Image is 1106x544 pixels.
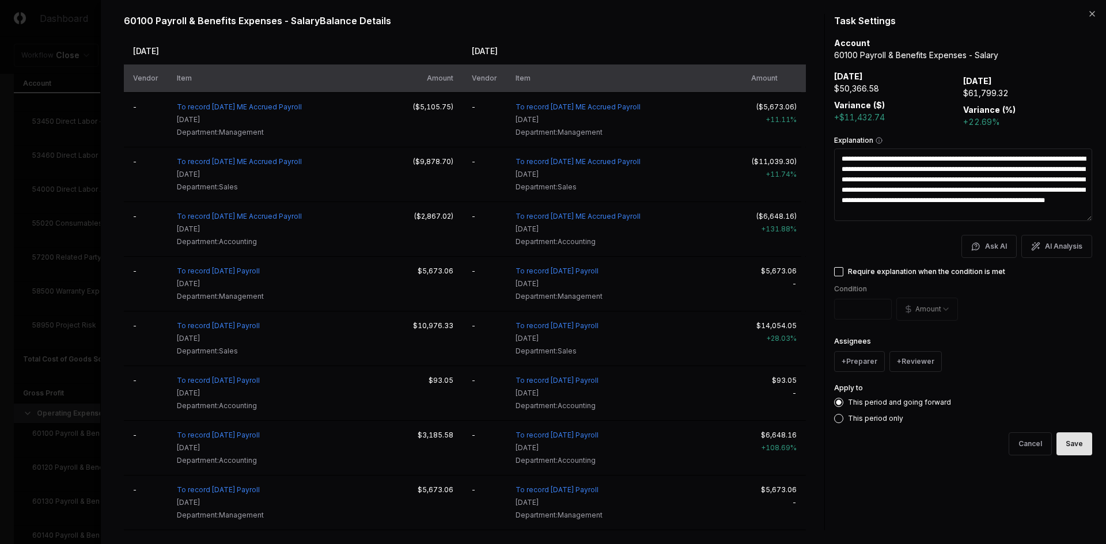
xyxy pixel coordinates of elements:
[177,291,264,302] div: Management
[472,266,497,276] div: -
[177,237,302,247] div: Accounting
[516,346,599,356] div: Sales
[1056,432,1092,455] button: Save
[834,111,963,123] div: +$11,432.74
[516,333,599,344] div: [DATE]
[133,157,158,167] div: -
[516,224,641,234] div: [DATE]
[472,102,497,112] div: -
[516,102,641,111] a: To record [DATE] ME Accrued Payroll
[124,64,168,92] th: Vendor
[177,333,260,344] div: [DATE]
[472,211,497,222] div: -
[516,279,603,289] div: [DATE]
[834,351,885,372] button: +Preparer
[963,76,992,86] b: [DATE]
[177,497,264,508] div: [DATE]
[761,225,797,233] span: + 131.88 %
[177,346,260,356] div: Sales
[516,485,599,494] a: To record [DATE] Payroll
[834,337,871,345] label: Assignees
[766,115,797,124] span: + 11.11 %
[961,235,1017,258] button: Ask AI
[412,102,453,112] div: ($5,105.75)
[742,256,806,311] td: -
[516,321,599,330] a: To record [DATE] Payroll
[177,431,260,439] a: To record [DATE] Payroll
[516,443,599,453] div: [DATE]
[177,388,260,398] div: [DATE]
[766,170,797,178] span: + 11.74 %
[133,321,158,331] div: -
[876,137,882,144] button: Explanation
[177,455,260,466] div: Accounting
[177,321,260,330] a: To record [DATE] Payroll
[848,415,903,422] label: This period only
[133,375,158,386] div: -
[412,211,453,222] div: ($2,867.02)
[177,102,302,111] a: To record [DATE] ME Accrued Payroll
[516,157,641,166] a: To record [DATE] ME Accrued Payroll
[963,87,1092,99] div: $61,799.32
[834,100,885,110] b: Variance ($)
[133,266,158,276] div: -
[133,485,158,495] div: -
[177,212,302,220] a: To record [DATE] ME Accrued Payroll
[516,127,641,138] div: Management
[412,321,453,331] div: $10,976.33
[834,14,1092,28] h2: Task Settings
[1009,432,1052,455] button: Cancel
[516,212,641,220] a: To record [DATE] ME Accrued Payroll
[177,127,302,138] div: Management
[963,105,1016,115] b: Variance (%)
[834,82,963,94] div: $50,366.58
[403,64,463,92] th: Amount
[124,14,815,28] h2: 60100 Payroll & Benefits Expenses - Salary Balance Details
[751,321,797,331] div: $14,054.05
[472,157,497,167] div: -
[177,115,302,125] div: [DATE]
[177,267,260,275] a: To record [DATE] Payroll
[463,37,806,64] th: [DATE]
[168,64,403,92] th: Item
[516,115,641,125] div: [DATE]
[133,102,158,112] div: -
[766,334,797,343] span: + 28.03 %
[751,102,797,112] div: ($5,673.06)
[889,351,942,372] button: +Reviewer
[963,116,1092,128] div: +22.69%
[742,366,806,420] td: -
[516,237,641,247] div: Accounting
[177,443,260,453] div: [DATE]
[751,485,797,495] div: $5,673.06
[834,49,1092,61] div: 60100 Payroll & Benefits Expenses - Salary
[834,383,863,392] label: Apply to
[177,157,302,166] a: To record [DATE] ME Accrued Payroll
[177,224,302,234] div: [DATE]
[761,443,797,452] span: + 108.69 %
[472,485,497,495] div: -
[742,475,806,530] td: -
[848,268,1005,275] label: Require explanation when the condition is met
[472,375,497,386] div: -
[751,157,797,167] div: ($11,039.30)
[751,430,797,440] div: $6,648.16
[412,485,453,495] div: $5,673.06
[177,401,260,411] div: Accounting
[177,510,264,520] div: Management
[751,266,797,276] div: $5,673.06
[516,431,599,439] a: To record [DATE] Payroll
[516,510,603,520] div: Management
[463,64,506,92] th: Vendor
[516,401,599,411] div: Accounting
[177,279,264,289] div: [DATE]
[516,376,599,385] a: To record [DATE] Payroll
[472,430,497,440] div: -
[742,64,806,92] th: Amount
[133,430,158,440] div: -
[516,182,641,192] div: Sales
[472,321,497,331] div: -
[516,169,641,180] div: [DATE]
[177,169,302,180] div: [DATE]
[751,375,797,386] div: $93.05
